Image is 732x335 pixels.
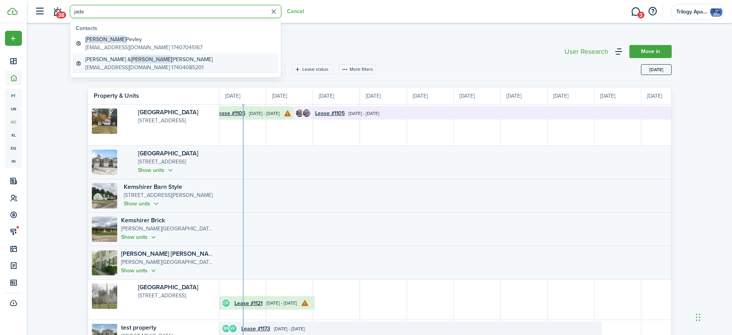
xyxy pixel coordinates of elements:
[92,217,117,242] img: Property avatar
[121,225,216,233] p: [PERSON_NAME][GEOGRAPHIC_DATA], [GEOGRAPHIC_DATA]
[5,128,22,142] a: kl
[696,306,700,329] div: Drag
[710,6,722,18] img: Trilogy Apartments LTD.
[266,300,297,307] time: [DATE] - [DATE]
[641,87,688,104] div: [DATE]
[121,216,165,225] a: Kemshirer Brick
[676,9,707,15] span: Trilogy Apartments LTD.
[124,200,160,208] button: Show units
[121,258,216,267] p: [PERSON_NAME][GEOGRAPHIC_DATA], [GEOGRAPHIC_DATA]
[121,233,158,242] button: Show units
[249,110,279,117] time: [DATE] - [DATE]
[407,87,454,104] div: [DATE]
[70,5,281,18] input: Search for anything...
[56,12,66,18] span: 38
[313,87,360,104] div: [DATE]
[85,63,212,72] global-search-item-description: [EMAIL_ADDRESS][DOMAIN_NAME] 17404085201
[302,66,329,73] filter-tag-label: Lease status
[360,87,407,104] div: [DATE]
[629,45,672,58] a: Move in
[50,2,65,22] a: Notifications
[628,2,643,22] a: Messaging
[287,8,304,15] button: Cancel
[501,87,548,104] div: [DATE]
[138,283,198,292] a: [GEOGRAPHIC_DATA]
[121,323,156,332] a: test property
[315,109,345,117] a: Lease #1105
[303,109,310,117] img: Novarie Ann
[564,48,608,55] div: User Research
[85,35,203,43] global-search-item-title: Pevley
[138,292,216,300] p: [STREET_ADDRESS]
[219,87,266,104] div: [DATE]
[5,31,22,46] button: Open menu
[594,87,641,104] div: [DATE]
[5,155,22,168] a: in
[292,64,333,74] filter-tag: Open filter
[92,108,117,134] img: Property avatar
[92,150,117,175] img: Property avatar
[5,89,22,102] a: pt
[138,108,198,117] a: [GEOGRAPHIC_DATA]
[266,87,313,104] div: [DATE]
[76,24,279,32] global-search-list-title: Contacts
[222,325,230,332] avatar-text: BK
[92,250,117,275] img: Property avatar
[124,182,182,191] a: Kemshirer Barn Style
[138,166,174,175] button: Show units
[215,109,245,117] a: Lease #1105
[637,12,644,18] span: 3
[454,87,501,104] div: [DATE]
[124,191,216,200] p: [STREET_ADDRESS][PERSON_NAME]
[296,109,304,117] img: Samuel Aaron
[92,183,117,208] img: Property avatar
[604,252,732,335] iframe: Chat Widget
[121,249,219,258] a: [PERSON_NAME] [PERSON_NAME]
[73,53,279,73] a: [PERSON_NAME] &[PERSON_NAME][PERSON_NAME][EMAIL_ADDRESS][DOMAIN_NAME] 17404085201
[73,33,279,53] a: [PERSON_NAME]Pevley[EMAIL_ADDRESS][DOMAIN_NAME] 17407045167
[222,299,230,307] avatar-text: CB
[5,102,22,115] a: un
[268,6,280,18] button: Clear search
[138,158,216,166] p: [STREET_ADDRESS]
[349,110,379,117] time: [DATE] - [DATE]
[121,267,158,275] button: Show units
[92,283,117,309] img: Property avatar
[85,35,126,43] span: [PERSON_NAME]
[5,115,22,128] a: oc
[85,55,212,63] global-search-item-title: [PERSON_NAME] & [PERSON_NAME]
[563,46,610,57] button: User Research
[229,325,237,332] avatar-text: VK
[32,4,47,19] button: Open sidebar
[131,55,172,63] span: [PERSON_NAME]
[85,43,203,52] global-search-item-description: [EMAIL_ADDRESS][DOMAIN_NAME] 17407045167
[548,87,594,104] div: [DATE]
[5,142,22,155] a: eq
[234,299,262,307] a: Lease #1121
[646,5,659,18] button: Open resource center
[138,149,198,158] a: [GEOGRAPHIC_DATA]
[241,325,270,333] a: Lease #1173
[138,117,216,125] p: [STREET_ADDRESS]
[641,64,672,75] button: Today
[7,8,18,15] img: TenantCloud
[274,325,305,332] time: [DATE] - [DATE]
[94,91,139,100] timeline-board-header-title: Property & Units
[339,64,376,74] button: More filters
